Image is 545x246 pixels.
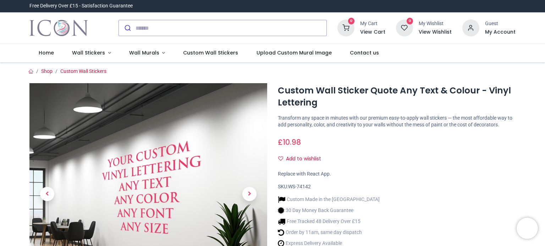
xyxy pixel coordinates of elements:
[257,49,332,56] span: Upload Custom Mural Image
[419,29,452,36] a: View Wishlist
[288,184,311,189] span: WS-74142
[60,68,106,74] a: Custom Wall Stickers
[278,196,380,203] li: Custom Made in the [GEOGRAPHIC_DATA]
[41,68,53,74] a: Shop
[278,171,516,178] div: Replace with React App.
[350,49,379,56] span: Contact us
[419,20,452,27] div: My Wishlist
[283,137,301,147] span: 10.98
[29,18,88,38] img: Icon Wall Stickers
[278,153,327,165] button: Add to wishlistAdd to wishlist
[183,49,238,56] span: Custom Wall Stickers
[29,18,88,38] a: Logo of Icon Wall Stickers
[119,20,136,36] button: Submit
[129,49,159,56] span: Wall Murals
[242,187,257,201] span: Next
[72,49,105,56] span: Wall Stickers
[337,25,354,30] a: 0
[485,20,516,27] div: Guest
[278,115,516,128] p: Transform any space in minutes with our premium easy-to-apply wall stickers — the most affordable...
[278,156,283,161] i: Add to wishlist
[360,20,385,27] div: My Cart
[517,218,538,239] iframe: Brevo live chat
[407,18,413,24] sup: 0
[120,44,174,62] a: Wall Murals
[278,218,380,225] li: Free Tracked 48 Delivery Over £15
[278,229,380,236] li: Order by 11am, same day dispatch
[278,85,516,109] h1: Custom Wall Sticker Quote Any Text & Colour - Vinyl Lettering
[348,18,355,24] sup: 0
[278,183,516,190] div: SKU:
[278,207,380,214] li: 30 Day Money Back Guarantee
[360,29,385,36] a: View Cart
[63,44,120,62] a: Wall Stickers
[367,2,516,10] iframe: Customer reviews powered by Trustpilot
[29,2,133,10] div: Free Delivery Over £15 - Satisfaction Guarantee
[396,25,413,30] a: 0
[40,187,54,201] span: Previous
[485,29,516,36] a: My Account
[39,49,54,56] span: Home
[278,137,301,147] span: £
